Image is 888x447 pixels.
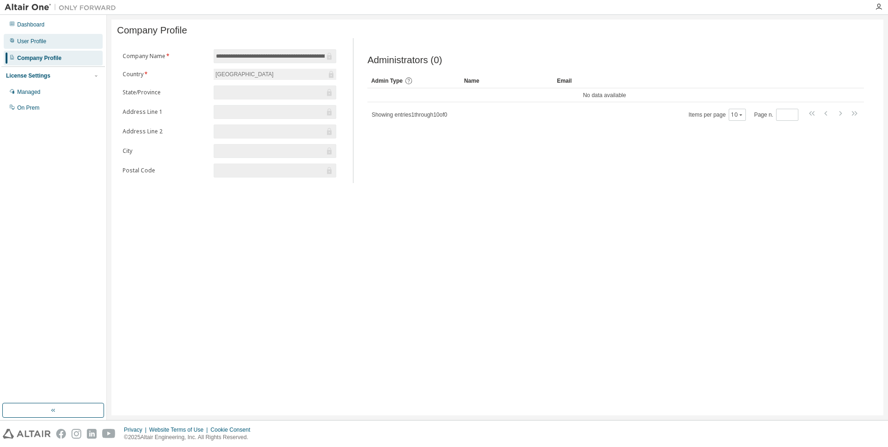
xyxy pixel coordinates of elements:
div: Name [464,73,549,88]
div: Dashboard [17,21,45,28]
img: altair_logo.svg [3,429,51,439]
img: facebook.svg [56,429,66,439]
button: 10 [731,111,744,118]
div: Email [557,73,838,88]
div: [GEOGRAPHIC_DATA] [214,69,275,79]
label: Postal Code [123,167,208,174]
div: Website Terms of Use [149,426,210,434]
p: © 2025 Altair Engineering, Inc. All Rights Reserved. [124,434,256,441]
img: instagram.svg [72,429,81,439]
label: Address Line 2 [123,128,208,135]
span: Administrators (0) [367,55,442,66]
span: Company Profile [117,25,187,36]
div: On Prem [17,104,39,112]
div: Company Profile [17,54,61,62]
img: linkedin.svg [87,429,97,439]
label: State/Province [123,89,208,96]
div: [GEOGRAPHIC_DATA] [214,69,336,80]
span: Page n. [754,109,798,121]
img: Altair One [5,3,121,12]
label: Address Line 1 [123,108,208,116]
span: Items per page [689,109,746,121]
div: Cookie Consent [210,426,255,434]
span: Admin Type [371,78,403,84]
label: City [123,147,208,155]
label: Country [123,71,208,78]
span: Showing entries 1 through 10 of 0 [372,112,447,118]
div: Privacy [124,426,149,434]
div: License Settings [6,72,50,79]
div: Managed [17,88,40,96]
img: youtube.svg [102,429,116,439]
td: No data available [367,88,842,102]
div: User Profile [17,38,46,45]
label: Company Name [123,53,208,60]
